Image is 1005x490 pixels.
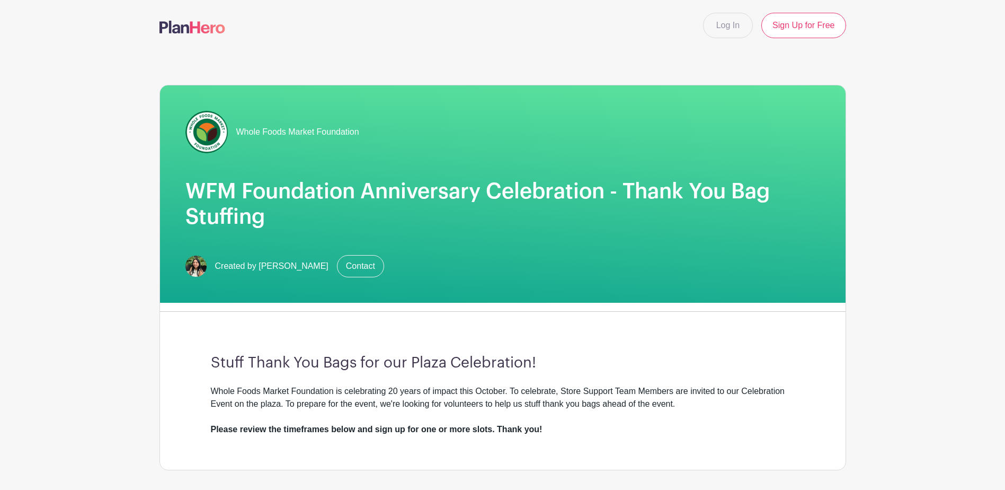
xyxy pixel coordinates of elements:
[185,179,820,230] h1: WFM Foundation Anniversary Celebration - Thank You Bag Stuffing
[761,13,846,38] a: Sign Up for Free
[236,126,359,138] span: Whole Foods Market Foundation
[185,111,228,153] img: wfmf_primary_badge_4c.png
[185,256,207,277] img: mireya.jpg
[337,255,384,277] a: Contact
[703,13,753,38] a: Log In
[211,385,795,436] div: Whole Foods Market Foundation is celebrating 20 years of impact this October. To celebrate, Store...
[211,354,795,372] h3: Stuff Thank You Bags for our Plaza Celebration!
[211,425,542,434] strong: Please review the timeframes below and sign up for one or more slots. Thank you!
[159,21,225,33] img: logo-507f7623f17ff9eddc593b1ce0a138ce2505c220e1c5a4e2b4648c50719b7d32.svg
[215,260,328,273] span: Created by [PERSON_NAME]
